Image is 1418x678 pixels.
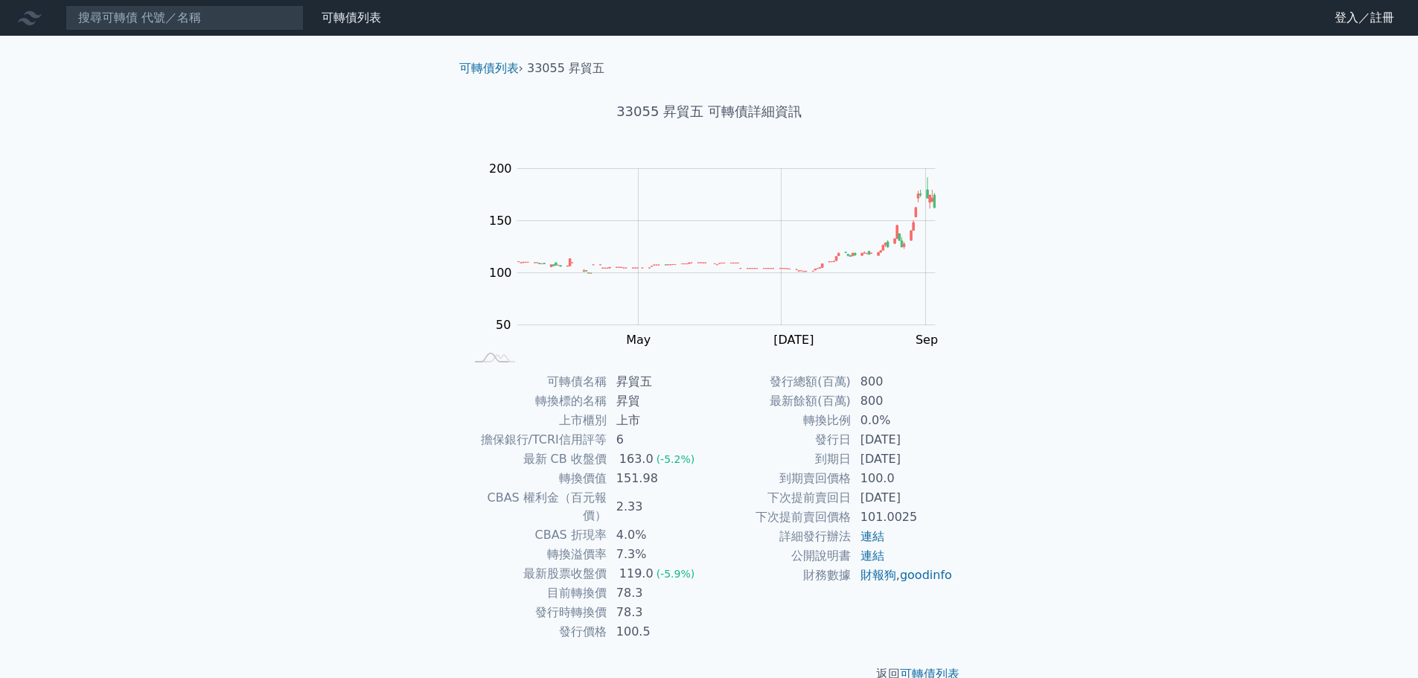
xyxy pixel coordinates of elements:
td: [DATE] [852,430,954,450]
tspan: 150 [489,214,512,228]
td: 轉換溢價率 [465,545,607,564]
td: 下次提前賣回日 [709,488,852,508]
tspan: 100 [489,266,512,280]
td: 詳細發行辦法 [709,527,852,546]
td: 昇貿五 [607,372,709,391]
a: 連結 [860,549,884,563]
td: 最新 CB 收盤價 [465,450,607,469]
td: 最新股票收盤價 [465,564,607,583]
td: 到期日 [709,450,852,469]
td: 101.0025 [852,508,954,527]
li: › [459,60,523,77]
a: 登入／註冊 [1323,6,1406,30]
td: 151.98 [607,469,709,488]
td: [DATE] [852,488,954,508]
td: 昇貿 [607,391,709,411]
td: 800 [852,391,954,411]
td: 發行時轉換價 [465,603,607,622]
div: 163.0 [616,450,657,468]
td: 100.0 [852,469,954,488]
td: 公開說明書 [709,546,852,566]
td: 發行總額(百萬) [709,372,852,391]
td: 6 [607,430,709,450]
td: 發行日 [709,430,852,450]
td: 0.0% [852,411,954,430]
td: 下次提前賣回價格 [709,508,852,527]
tspan: May [626,333,651,347]
g: Chart [482,161,958,377]
td: 最新餘額(百萬) [709,391,852,411]
a: 連結 [860,529,884,543]
td: 78.3 [607,583,709,603]
tspan: Sep [916,333,938,347]
td: 財務數據 [709,566,852,585]
td: , [852,566,954,585]
td: 100.5 [607,622,709,642]
a: 可轉債列表 [322,10,381,25]
td: 上市 [607,411,709,430]
input: 搜尋可轉債 代號／名稱 [66,5,304,31]
td: 800 [852,372,954,391]
td: CBAS 折現率 [465,525,607,545]
div: 119.0 [616,565,657,583]
a: goodinfo [900,568,952,582]
td: 轉換標的名稱 [465,391,607,411]
tspan: [DATE] [773,333,814,347]
td: 轉換價值 [465,469,607,488]
li: 33055 昇貿五 [527,60,604,77]
td: 2.33 [607,488,709,525]
a: 可轉債列表 [459,61,519,75]
td: 轉換比例 [709,411,852,430]
td: 發行價格 [465,622,607,642]
td: 7.3% [607,545,709,564]
td: [DATE] [852,450,954,469]
td: 到期賣回價格 [709,469,852,488]
td: 可轉債名稱 [465,372,607,391]
a: 財報狗 [860,568,896,582]
span: (-5.2%) [657,453,695,465]
td: 78.3 [607,603,709,622]
td: 4.0% [607,525,709,545]
td: 擔保銀行/TCRI信用評等 [465,430,607,450]
tspan: 200 [489,161,512,176]
tspan: 50 [496,318,511,332]
td: 上市櫃別 [465,411,607,430]
td: CBAS 權利金（百元報價） [465,488,607,525]
td: 目前轉換價 [465,583,607,603]
h1: 33055 昇貿五 可轉債詳細資訊 [447,101,971,122]
span: (-5.9%) [657,568,695,580]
